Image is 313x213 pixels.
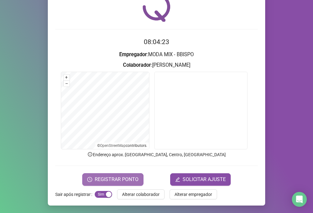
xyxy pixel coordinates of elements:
[55,151,258,158] p: Endereço aprox. : [GEOGRAPHIC_DATA], Centro, [GEOGRAPHIC_DATA]
[87,177,92,182] span: clock-circle
[170,173,231,186] button: editSOLICITAR AJUSTE
[183,176,226,183] span: SOLICITAR AJUSTE
[123,62,151,68] strong: Colaborador
[55,61,258,69] h3: : [PERSON_NAME]
[175,177,180,182] span: edit
[117,189,165,199] button: Alterar colaborador
[87,152,93,157] span: info-circle
[55,189,95,199] label: Sair após registrar
[292,192,307,207] div: Open Intercom Messenger
[95,176,138,183] span: REGISTRAR PONTO
[144,38,169,46] time: 08:04:23
[55,51,258,59] h3: : MODA MIX - BBISPO
[82,173,143,186] button: REGISTRAR PONTO
[175,191,212,198] span: Alterar empregador
[119,52,147,57] strong: Empregador
[64,75,70,80] button: +
[170,189,217,199] button: Alterar empregador
[122,191,160,198] span: Alterar colaborador
[64,81,70,87] button: –
[100,143,126,148] a: OpenStreetMap
[97,143,147,148] li: © contributors.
